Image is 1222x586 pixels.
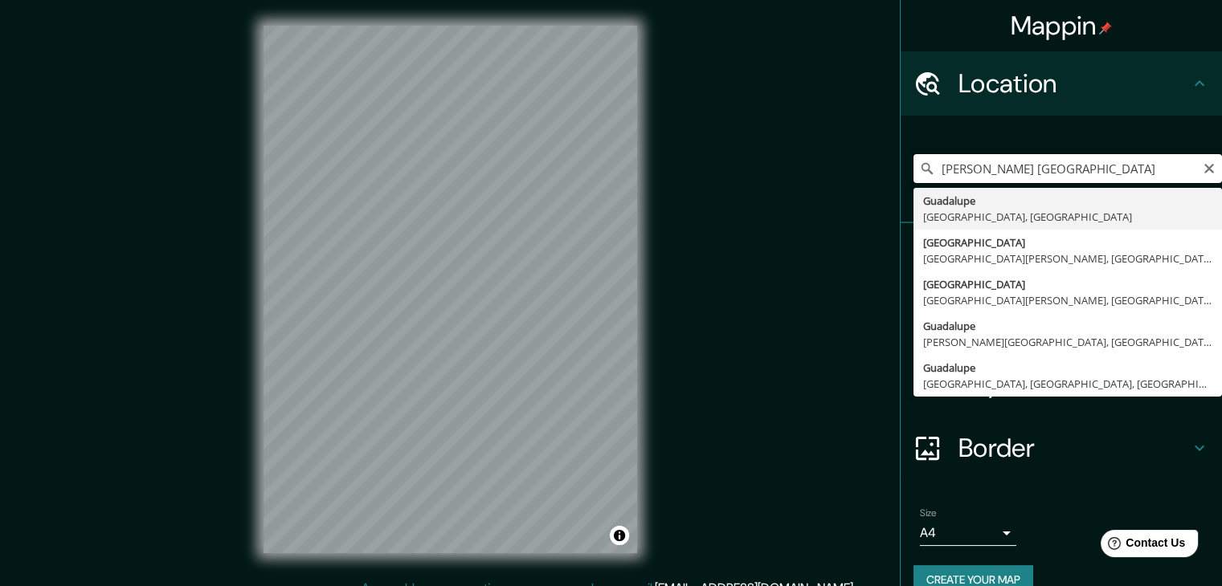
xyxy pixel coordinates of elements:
div: [GEOGRAPHIC_DATA][PERSON_NAME], [GEOGRAPHIC_DATA][PERSON_NAME], [GEOGRAPHIC_DATA] [923,250,1212,267]
div: [GEOGRAPHIC_DATA] [923,276,1212,292]
iframe: Help widget launcher [1079,523,1204,568]
label: Size [920,507,937,520]
div: A4 [920,520,1016,546]
div: Layout [901,352,1222,416]
h4: Layout [958,368,1190,400]
input: Pick your city or area [913,154,1222,183]
button: Clear [1203,160,1216,175]
div: Guadalupe [923,318,1212,334]
div: Border [901,416,1222,480]
div: Style [901,287,1222,352]
div: [GEOGRAPHIC_DATA][PERSON_NAME], [GEOGRAPHIC_DATA][PERSON_NAME], [GEOGRAPHIC_DATA] [923,292,1212,308]
div: [GEOGRAPHIC_DATA], [GEOGRAPHIC_DATA], [GEOGRAPHIC_DATA] [923,376,1212,392]
div: [GEOGRAPHIC_DATA] [923,234,1212,250]
div: Guadalupe [923,193,1212,209]
div: [GEOGRAPHIC_DATA], [GEOGRAPHIC_DATA] [923,209,1212,225]
h4: Border [958,432,1190,464]
canvas: Map [264,26,637,553]
h4: Mappin [1011,10,1113,42]
h4: Location [958,67,1190,100]
img: pin-icon.png [1099,22,1112,35]
button: Toggle attribution [610,526,629,545]
div: [PERSON_NAME][GEOGRAPHIC_DATA], [GEOGRAPHIC_DATA], [GEOGRAPHIC_DATA] [923,334,1212,350]
div: Location [901,51,1222,116]
div: Pins [901,223,1222,287]
div: Guadalupe [923,360,1212,376]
